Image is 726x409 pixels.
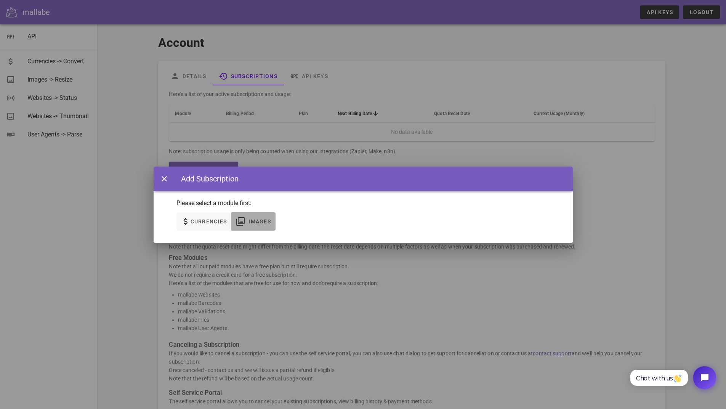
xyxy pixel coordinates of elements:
[173,173,239,184] div: Add Subscription
[190,218,227,225] span: Currencies
[248,218,271,225] span: Images
[622,360,723,396] iframe: Tidio Chat
[176,212,232,231] button: Currencies
[231,212,276,231] button: Images
[176,199,550,208] p: Please select a module first:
